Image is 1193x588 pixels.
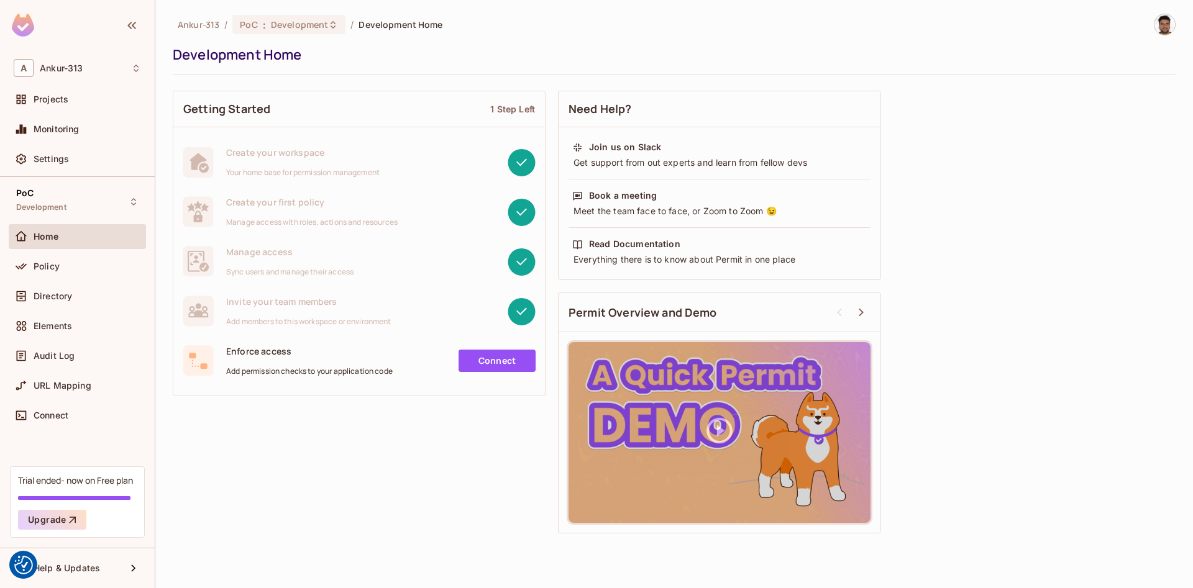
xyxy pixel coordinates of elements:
[14,59,34,77] span: A
[173,45,1169,64] div: Development Home
[359,19,442,30] span: Development Home
[226,246,354,258] span: Manage access
[34,154,69,164] span: Settings
[14,556,33,574] button: Consent Preferences
[589,141,661,153] div: Join us on Slack
[262,20,267,30] span: :
[226,147,380,158] span: Create your workspace
[226,317,391,327] span: Add members to this workspace or environment
[226,345,393,357] span: Enforce access
[226,267,354,277] span: Sync users and manage their access
[271,19,328,30] span: Development
[34,351,75,361] span: Audit Log
[34,381,91,391] span: URL Mapping
[183,101,270,117] span: Getting Started
[226,366,393,376] span: Add permission checks to your application code
[34,94,68,104] span: Projects
[178,19,219,30] span: the active workspace
[572,156,867,169] div: Get support from out experts and learn from fellow devs
[459,350,536,372] a: Connect
[589,189,657,202] div: Book a meeting
[40,63,83,73] span: Workspace: Ankur-313
[589,238,680,250] div: Read Documentation
[34,563,100,573] span: Help & Updates
[224,19,227,30] li: /
[12,14,34,37] img: SReyMgAAAABJRU5ErkJggg==
[226,296,391,307] span: Invite your team members
[16,188,34,198] span: PoC
[18,510,86,530] button: Upgrade
[569,305,717,320] span: Permit Overview and Demo
[34,321,72,331] span: Elements
[226,217,398,227] span: Manage access with roles, actions and resources
[572,205,867,217] div: Meet the team face to face, or Zoom to Zoom 😉
[18,474,133,486] div: Trial ended- now on Free plan
[14,556,33,574] img: Revisit consent button
[1154,14,1175,35] img: Vladimir Shopov
[16,202,66,212] span: Development
[490,103,535,115] div: 1 Step Left
[34,261,60,271] span: Policy
[226,196,398,208] span: Create your first policy
[240,19,257,30] span: PoC
[569,101,632,117] span: Need Help?
[572,253,867,266] div: Everything there is to know about Permit in one place
[34,124,80,134] span: Monitoring
[350,19,354,30] li: /
[34,410,68,420] span: Connect
[34,232,59,242] span: Home
[226,168,380,178] span: Your home base for permission management
[34,291,72,301] span: Directory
